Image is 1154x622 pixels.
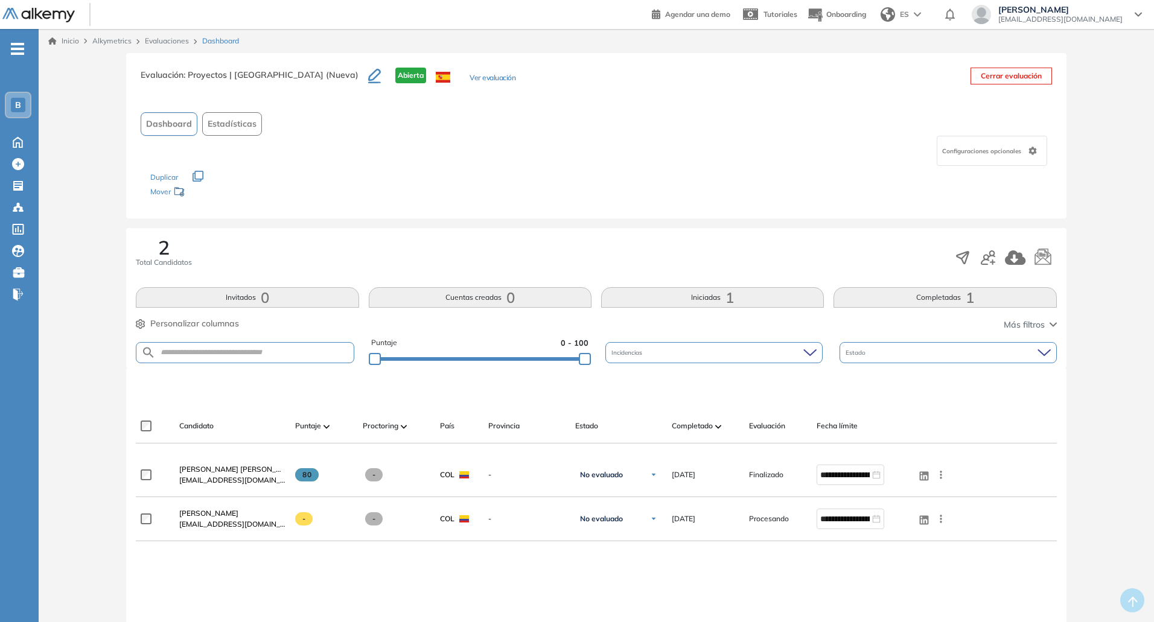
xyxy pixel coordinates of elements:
span: Dashboard [146,118,192,130]
span: Fecha límite [817,420,858,431]
span: [EMAIL_ADDRESS][DOMAIN_NAME] [179,475,285,486]
button: Dashboard [141,112,197,136]
a: [PERSON_NAME] [179,508,285,519]
img: Ícono de flecha [650,515,657,522]
div: Incidencias [605,342,823,363]
div: Estado [840,342,1057,363]
span: Estadísticas [208,118,257,130]
span: Finalizado [749,469,783,480]
button: Más filtros [1004,319,1057,331]
span: No evaluado [580,470,623,480]
img: [missing "en.ARROW_ALT" translation] [324,425,330,428]
img: ESP [436,72,450,83]
span: Agendar una demo [665,10,730,19]
a: [PERSON_NAME] [PERSON_NAME] [179,464,285,475]
span: ES [900,9,909,20]
img: COL [459,515,469,522]
span: Configuraciones opcionales [942,147,1024,156]
img: Ícono de flecha [650,471,657,478]
img: [missing "en.ARROW_ALT" translation] [401,425,407,428]
a: Agendar una demo [652,6,730,21]
span: B [15,100,21,110]
h3: Evaluación [141,68,368,93]
span: Puntaje [295,420,321,431]
span: - [365,468,383,481]
span: Alkymetrics [92,36,132,45]
a: Inicio [48,36,79,46]
div: Mover [150,182,271,204]
span: - [488,513,566,524]
button: Estadísticas [202,112,262,136]
span: Completado [672,420,713,431]
span: Tutoriales [763,10,797,19]
span: Estado [575,420,598,431]
span: Abierta [395,68,426,83]
button: Invitados0 [136,287,359,308]
span: Más filtros [1004,319,1045,331]
span: [PERSON_NAME] [PERSON_NAME] [179,465,299,474]
span: [PERSON_NAME] [998,5,1123,14]
span: Total Candidatos [136,257,192,268]
span: [EMAIL_ADDRESS][DOMAIN_NAME] [998,14,1123,24]
button: Cuentas creadas0 [369,287,591,308]
span: 0 - 100 [561,337,588,349]
span: Proctoring [363,420,398,431]
button: Cerrar evaluación [971,68,1052,84]
span: Procesando [749,513,789,524]
span: Dashboard [202,36,239,46]
span: Candidato [179,420,214,431]
span: Evaluación [749,420,785,431]
img: Logo [2,8,75,23]
span: - [365,512,383,525]
span: Estado [846,348,868,357]
img: [missing "en.ARROW_ALT" translation] [715,425,721,428]
span: : Proyectos | [GEOGRAPHIC_DATA] (Nueva) [183,69,359,80]
button: Personalizar columnas [136,317,239,330]
img: SEARCH_ALT [141,345,156,360]
span: [PERSON_NAME] [179,509,238,518]
img: arrow [914,12,921,17]
button: Onboarding [807,2,866,28]
span: Personalizar columnas [150,317,239,330]
div: Configuraciones opcionales [937,136,1047,166]
span: COL [440,469,454,480]
button: Completadas1 [834,287,1056,308]
span: [DATE] [672,513,695,524]
span: País [440,420,454,431]
a: Evaluaciones [145,36,189,45]
button: Ver evaluación [470,72,515,85]
img: world [881,7,895,22]
span: [EMAIL_ADDRESS][DOMAIN_NAME] [179,519,285,530]
span: COL [440,513,454,524]
span: 80 [295,468,319,481]
span: Onboarding [826,10,866,19]
img: COL [459,471,469,478]
span: 2 [158,238,170,257]
span: Duplicar [150,173,178,182]
span: [DATE] [672,469,695,480]
i: - [11,48,24,50]
span: Incidencias [611,348,645,357]
span: - [488,469,566,480]
button: Iniciadas1 [601,287,824,308]
span: - [295,512,313,525]
span: No evaluado [580,514,623,524]
span: Puntaje [371,337,397,349]
span: Provincia [488,420,520,431]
